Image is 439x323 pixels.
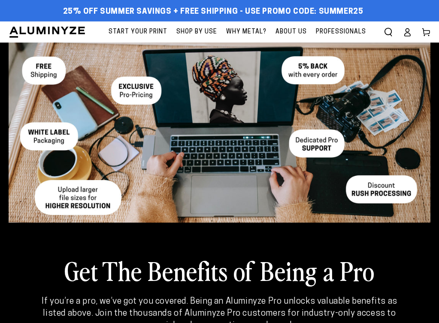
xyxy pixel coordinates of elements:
[379,23,398,42] summary: Search our site
[312,21,370,42] a: Professionals
[9,26,86,39] img: Aluminyze
[109,27,167,37] span: Start Your Print
[172,21,221,42] a: Shop By Use
[316,27,366,37] span: Professionals
[222,21,271,42] a: Why Metal?
[226,27,266,37] span: Why Metal?
[176,27,217,37] span: Shop By Use
[271,21,311,42] a: About Us
[276,27,307,37] span: About Us
[9,254,430,287] h2: Get The Benefits of Being a Pro
[63,7,363,17] span: 25% off Summer Savings + Free Shipping - Use Promo Code: SUMMER25
[104,21,172,42] a: Start Your Print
